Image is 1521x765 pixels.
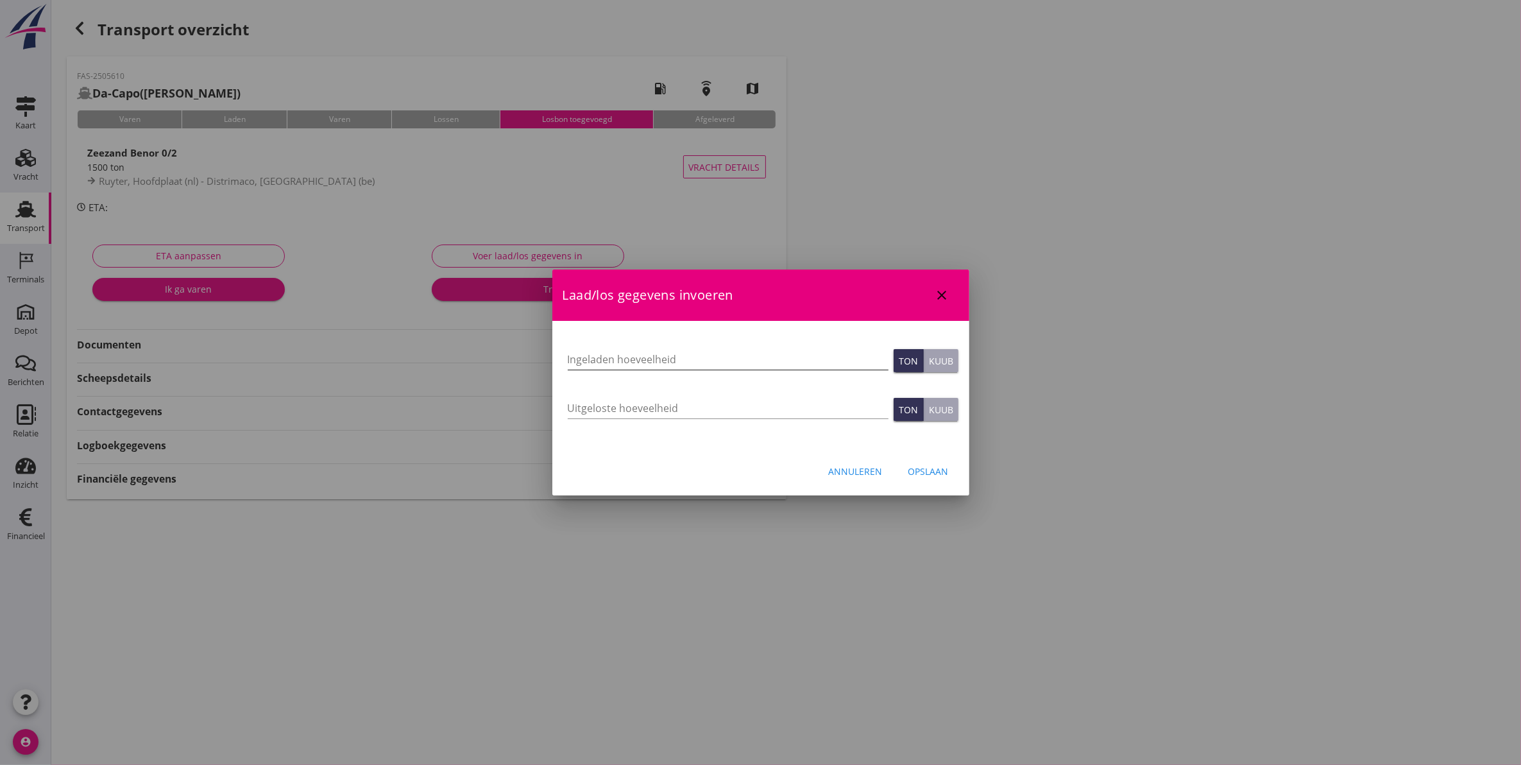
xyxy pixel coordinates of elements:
div: Kuub [929,403,953,417]
button: Kuub [924,398,958,421]
div: Ton [899,354,918,368]
input: Ingeladen hoeveelheid [568,349,888,370]
input: Uitgeloste hoeveelheid [568,398,888,418]
div: Laad/los gegevens invoeren [552,270,969,321]
button: Kuub [924,349,958,372]
div: Kuub [929,354,953,368]
button: Ton [894,349,924,372]
button: Annuleren [819,460,893,483]
div: Annuleren [829,465,883,478]
i: close [935,288,950,303]
div: Ton [899,403,918,417]
button: Ton [894,398,924,421]
div: Opslaan [908,465,949,478]
button: Opslaan [898,460,959,483]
